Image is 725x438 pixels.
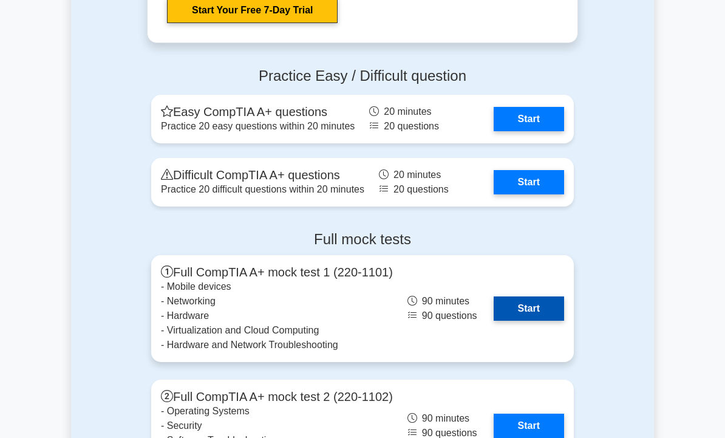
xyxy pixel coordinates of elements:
[494,170,564,194] a: Start
[151,231,574,248] h4: Full mock tests
[494,296,564,321] a: Start
[494,414,564,438] a: Start
[494,107,564,131] a: Start
[151,67,574,85] h4: Practice Easy / Difficult question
